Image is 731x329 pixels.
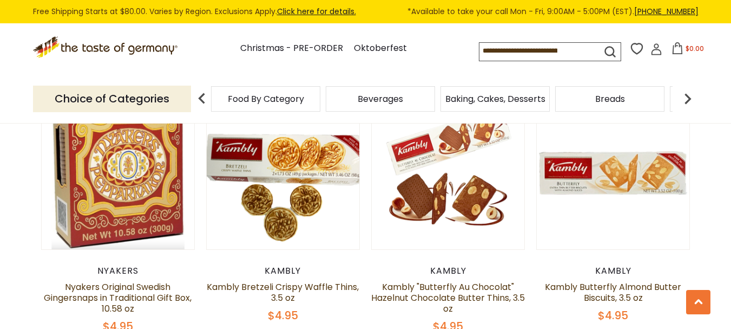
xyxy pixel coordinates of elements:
a: Kambly Bretzeli Crispy Waffle Thins, 3.5 oz [207,281,359,304]
div: Kambly [371,266,525,276]
span: $4.95 [268,308,298,323]
a: Food By Category [228,95,304,103]
a: Christmas - PRE-ORDER [240,41,343,56]
button: $0.00 [664,42,710,59]
div: Nyakers [41,266,195,276]
img: Kambly "Butterfly Au Chocolat" Hazelnut Chocolate Butter Thins, 3.5 oz [372,96,525,249]
span: $4.95 [598,308,628,323]
a: Breads [595,95,625,103]
img: next arrow [677,88,699,109]
img: Nyakers Original Swedish Gingersnaps in Traditional Gift Box, 10.58 oz [42,96,195,249]
a: Beverages [358,95,403,103]
div: Kambly [536,266,690,276]
a: Kambly "Butterfly Au Chocolat" Hazelnut Chocolate Butter Thins, 3.5 oz [371,281,525,315]
img: Kambly Bretzeli Crispy Waffle Thins, 3.5 oz [207,96,360,249]
p: Choice of Categories [33,86,191,112]
a: Baking, Cakes, Desserts [445,95,545,103]
a: [PHONE_NUMBER] [634,6,699,17]
a: Oktoberfest [354,41,407,56]
div: Free Shipping Starts at $80.00. Varies by Region. Exclusions Apply. [33,5,699,18]
span: *Available to take your call Mon - Fri, 9:00AM - 5:00PM (EST). [407,5,699,18]
img: Kambly Butterfly Almond Butter Biscuits, 3.5 oz [537,96,690,249]
div: Kambly [206,266,360,276]
img: previous arrow [191,88,213,109]
a: Kambly Butterfly Almond Butter Biscuits, 3.5 oz [545,281,681,304]
span: $0.00 [686,44,704,53]
a: Click here for details. [277,6,356,17]
a: Nyakers Original Swedish Gingersnaps in Traditional Gift Box, 10.58 oz [44,281,192,315]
